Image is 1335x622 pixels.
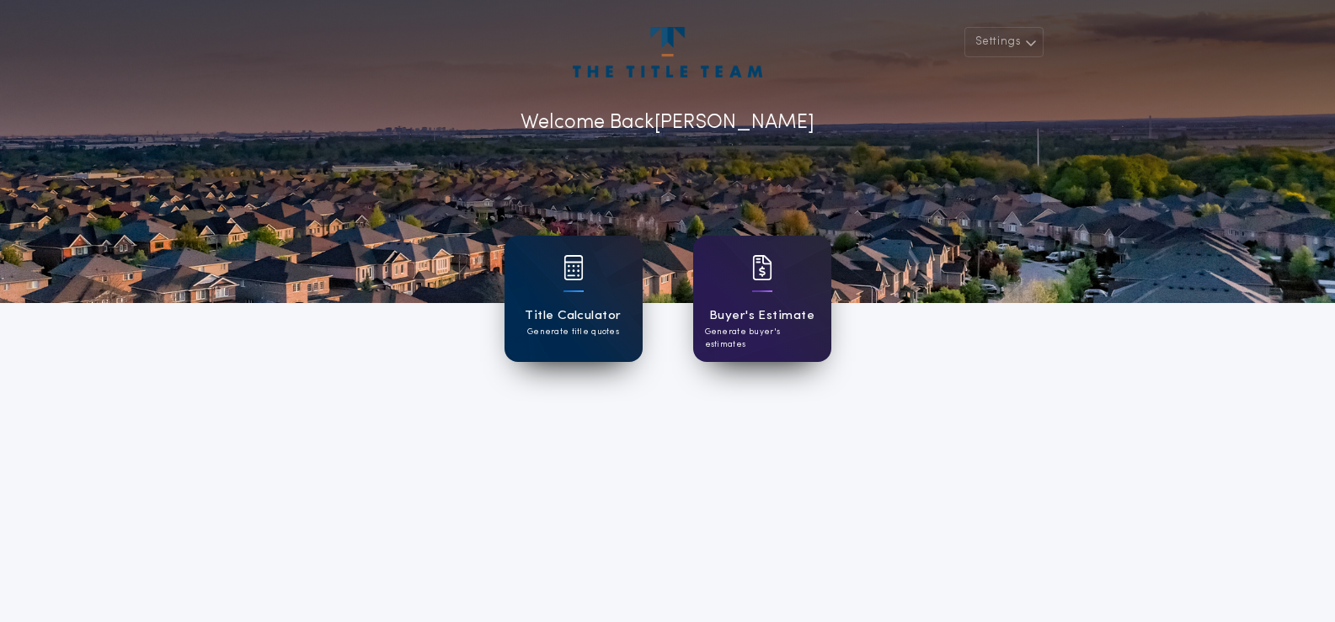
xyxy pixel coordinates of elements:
[573,27,761,77] img: account-logo
[527,326,619,338] p: Generate title quotes
[752,255,772,280] img: card icon
[693,236,831,362] a: card iconBuyer's EstimateGenerate buyer's estimates
[705,326,820,351] p: Generate buyer's estimates
[525,306,621,326] h1: Title Calculator
[709,306,814,326] h1: Buyer's Estimate
[964,27,1044,57] button: Settings
[563,255,584,280] img: card icon
[521,108,814,138] p: Welcome Back [PERSON_NAME]
[505,236,643,362] a: card iconTitle CalculatorGenerate title quotes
